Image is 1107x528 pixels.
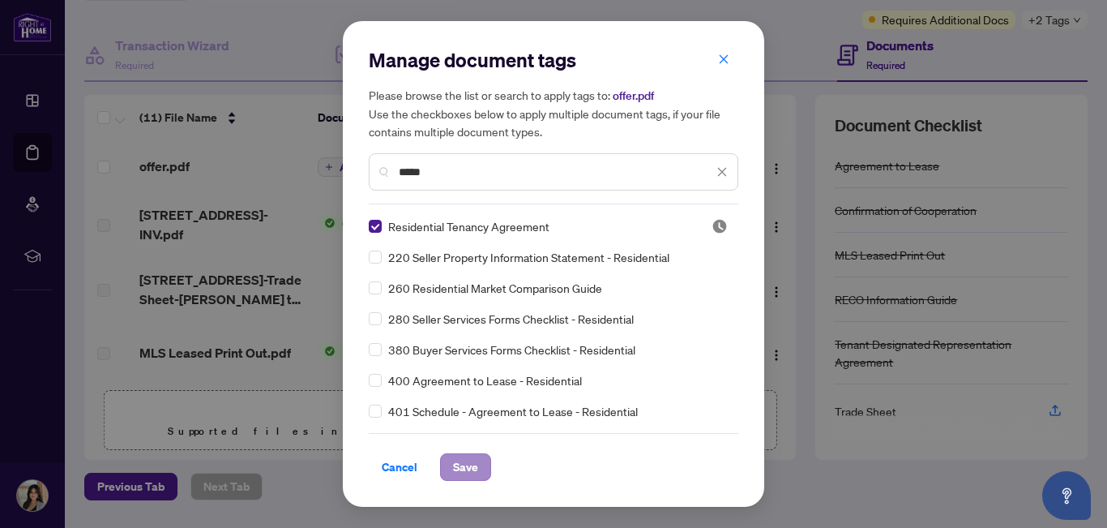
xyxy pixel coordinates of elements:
[388,279,602,297] span: 260 Residential Market Comparison Guide
[388,371,582,389] span: 400 Agreement to Lease - Residential
[613,88,654,103] span: offer.pdf
[388,248,669,266] span: 220 Seller Property Information Statement - Residential
[388,341,635,358] span: 380 Buyer Services Forms Checklist - Residential
[1042,471,1091,520] button: Open asap
[718,54,729,65] span: close
[440,453,491,481] button: Save
[388,310,634,328] span: 280 Seller Services Forms Checklist - Residential
[712,218,728,234] img: status
[453,454,478,480] span: Save
[382,454,417,480] span: Cancel
[369,453,430,481] button: Cancel
[388,217,549,235] span: Residential Tenancy Agreement
[716,166,728,178] span: close
[369,47,738,73] h2: Manage document tags
[712,218,728,234] span: Pending Review
[369,86,738,140] h5: Please browse the list or search to apply tags to: Use the checkboxes below to apply multiple doc...
[388,402,638,420] span: 401 Schedule - Agreement to Lease - Residential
